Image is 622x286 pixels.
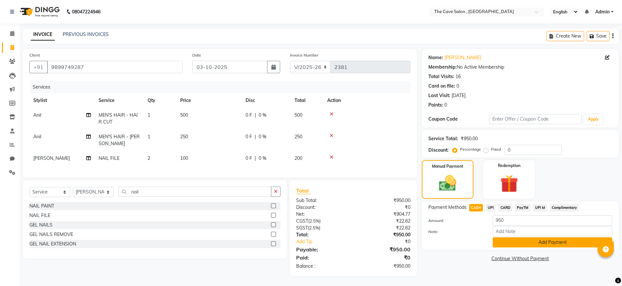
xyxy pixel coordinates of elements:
[491,146,501,152] label: Fixed
[495,173,524,195] img: _gift.svg
[428,102,443,109] div: Points:
[428,64,612,71] div: No Active Membership
[515,204,531,211] span: PayTM
[444,54,481,61] a: [PERSON_NAME]
[498,163,520,169] label: Redemption
[455,73,461,80] div: 16
[295,134,302,140] span: 250
[119,187,271,197] input: Search or Scan
[291,197,353,204] div: Sub Total:
[296,187,311,194] span: Total
[29,61,48,73] button: +91
[291,93,323,108] th: Total
[296,225,308,231] span: SGST
[428,64,457,71] div: Membership:
[29,231,73,238] div: GEL NAILS REMOVE
[29,203,54,210] div: NAIL PAINT
[17,3,61,21] img: logo
[180,112,188,118] span: 500
[99,134,140,146] span: MEN'S HAIR - [PERSON_NAME]
[291,263,353,270] div: Balance :
[291,204,353,211] div: Discount:
[291,225,353,231] div: ( )
[547,31,584,41] button: Create New
[296,218,308,224] span: CGST
[423,218,488,224] label: Amount:
[469,204,483,211] span: CASH
[291,218,353,225] div: ( )
[353,254,415,261] div: ₹0
[493,237,612,247] button: Add Payment
[246,133,252,140] span: 0 F
[444,102,447,109] div: 0
[323,93,410,108] th: Action
[428,92,450,99] div: Last Visit:
[353,263,415,270] div: ₹950.00
[353,218,415,225] div: ₹22.62
[47,61,183,73] input: Search by Name/Mobile/Email/Code
[353,245,415,253] div: ₹950.00
[291,238,363,245] a: Add Tip
[148,134,150,140] span: 1
[290,52,318,58] label: Invoice Number
[291,254,353,261] div: Paid:
[364,238,415,245] div: ₹0
[486,204,496,211] span: UPI
[456,83,459,90] div: 0
[584,114,603,124] button: Apply
[428,73,454,80] div: Total Visits:
[493,226,612,236] input: Add Note
[99,112,138,125] span: MEN'S HAIR - HAIR CUT
[63,31,109,37] a: PREVIOUS INVOICES
[295,112,302,118] span: 500
[353,211,415,218] div: ₹904.77
[353,225,415,231] div: ₹22.62
[428,83,455,90] div: Card on file:
[309,225,319,230] span: 2.5%
[29,212,50,219] div: NAIL FILE
[99,155,120,161] span: NAIL FILE
[29,52,40,58] label: Client
[255,112,256,119] span: |
[148,112,150,118] span: 1
[30,81,415,93] div: Services
[72,3,101,21] b: 08047224946
[246,155,252,162] span: 0 F
[176,93,242,108] th: Price
[423,255,617,262] a: Continue Without Payment
[353,197,415,204] div: ₹950.00
[242,93,291,108] th: Disc
[452,92,466,99] div: [DATE]
[259,133,266,140] span: 0 %
[428,135,458,142] div: Service Total:
[255,155,256,162] span: |
[423,229,488,235] label: Note:
[291,245,353,253] div: Payable:
[550,204,579,211] span: Complimentary
[29,241,76,247] div: GEL NAIL EXTENSION
[461,135,478,142] div: ₹950.00
[259,112,266,119] span: 0 %
[31,29,55,41] a: INVOICE
[246,112,252,119] span: 0 F
[493,215,612,226] input: Amount
[428,204,467,211] span: Payment Methods
[33,155,70,161] span: [PERSON_NAME]
[33,134,41,140] span: Anil
[95,93,144,108] th: Service
[192,52,201,58] label: Date
[428,147,449,154] div: Discount:
[310,218,319,224] span: 2.5%
[587,31,610,41] button: Save
[29,222,53,228] div: GEL NAILS
[255,133,256,140] span: |
[291,231,353,238] div: Total:
[353,231,415,238] div: ₹950.00
[295,155,302,161] span: 200
[595,8,610,15] span: Admin
[259,155,266,162] span: 0 %
[144,93,176,108] th: Qty
[291,211,353,218] div: Net:
[29,93,95,108] th: Stylist
[33,112,41,118] span: Anil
